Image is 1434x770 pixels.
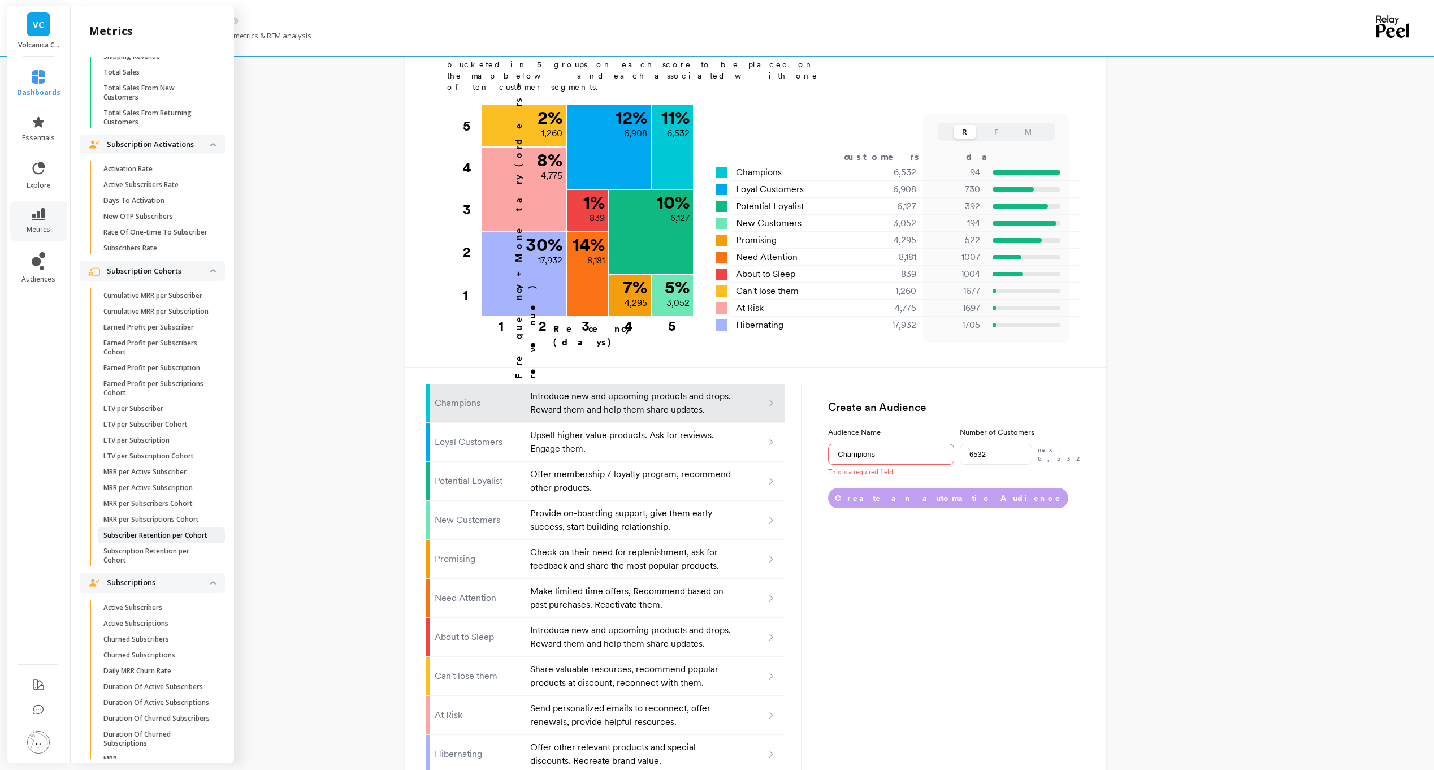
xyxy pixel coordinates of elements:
p: 1004 [930,267,980,281]
p: 11 % [661,109,690,127]
p: Champions [435,396,523,410]
span: New Customers [736,217,802,230]
p: 12 % [616,109,647,127]
p: Send personalized emails to reconnect, offer renewals, provide helpful resources. [530,702,733,729]
p: New Customers [435,513,523,527]
p: 6,532 [667,127,690,140]
img: navigation item icon [89,265,100,276]
p: Introduce new and upcoming products and drops. Reward them and help them share updates. [530,624,733,651]
p: Share valuable resources, recommend popular products at discount, reconnect with them. [530,663,733,690]
p: Subscriptions [107,577,210,589]
button: Create an automatic Audience [828,488,1068,508]
p: Earned Profit per Subscribers Cohort [103,339,211,357]
p: 1,260 [541,127,562,140]
span: Can't lose them [736,284,799,298]
p: 30 % [526,236,562,254]
span: Potential Loyalist [736,200,804,213]
p: Earned Profit per Subscriber [103,323,194,332]
p: 6,908 [624,127,647,140]
p: Active Subscribers Rate [103,180,179,189]
p: 6,127 [670,211,690,225]
p: Days To Activation [103,196,164,205]
div: 6,908 [849,183,930,196]
p: Cumulative MRR per Subscription [103,307,209,316]
span: Loyal Customers [736,183,804,196]
p: Need Attention [435,591,523,605]
p: 7 % [623,278,647,296]
p: LTV per Subscription Cohort [103,452,194,461]
img: profile picture [27,731,50,754]
button: F [985,125,1008,139]
p: 392 [930,200,980,213]
p: Duration Of Active Subscriptions [103,698,209,707]
p: 1 % [583,193,605,211]
p: Duration Of Active Subscribers [103,682,203,691]
p: 4,775 [541,169,562,183]
span: Need Attention [736,250,798,264]
h3: Create an Audience [828,400,1085,416]
button: M [1017,125,1039,139]
p: MRR per Active Subscription [103,483,193,492]
p: MRR [103,755,117,764]
span: VC [33,18,44,31]
p: Subscription Cohorts [107,266,210,277]
p: 1697 [930,301,980,315]
p: Can't lose them [435,669,523,683]
span: About to Sleep [736,267,795,281]
p: 8 % [537,151,562,169]
div: 17,932 [849,318,930,332]
p: Potential Loyalist [435,474,523,488]
img: navigation item icon [89,579,100,587]
div: 8,181 [849,250,930,264]
div: customers [844,150,935,164]
p: 1677 [930,284,980,298]
span: essentials [22,133,55,142]
p: Daily MRR Churn Rate [103,667,171,676]
p: 2 % [538,109,562,127]
p: Volcanica Coffee [18,41,59,50]
p: Active Subscribers [103,603,162,612]
span: At Risk [736,301,764,315]
div: 839 [849,267,930,281]
img: navigation item icon [89,140,100,148]
img: down caret icon [210,269,216,272]
div: days [966,150,1012,164]
div: 6,532 [849,166,930,179]
p: MRR per Active Subscriber [103,468,187,477]
p: Subscription Activations [107,139,210,150]
p: Earned Profit per Subscriptions Cohort [103,379,211,397]
div: 4,295 [849,233,930,247]
label: Number of Customers [960,427,1085,438]
p: Subscribers Rate [103,244,157,253]
p: Offer other relevant products and special discounts. Recreate brand value. [530,741,733,768]
p: At Risk [435,708,523,722]
button: R [954,125,976,139]
div: 1 [463,274,481,317]
p: 94 [930,166,980,179]
p: Provide on-boarding support, give them early success, start building relationship. [530,507,733,534]
div: 1 [478,317,525,328]
span: metrics [27,225,50,234]
p: Recency (days) [553,322,692,349]
div: 2 [463,231,481,273]
p: max: 6,532 [1038,445,1086,464]
div: 4 [607,317,651,328]
input: e.g. Black friday [828,444,954,465]
div: 2 [521,317,564,328]
div: 5 [651,317,693,328]
p: New OTP Subscribers [103,212,173,221]
img: down caret icon [210,581,216,585]
p: Activation Rate [103,165,153,174]
p: 8,181 [587,254,605,267]
p: 1705 [930,318,980,332]
span: dashboards [17,88,60,97]
p: Offer membership / loyalty program, recommend other products. [530,468,733,495]
p: MRR per Subscribers Cohort [103,499,193,508]
p: 730 [930,183,980,196]
p: 14 % [573,236,605,254]
div: 4 [463,147,481,189]
p: MRR per Subscriptions Cohort [103,515,199,524]
p: Cumulative MRR per Subscriber [103,291,202,300]
p: 4,295 [625,296,647,310]
span: Hibernating [736,318,783,332]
